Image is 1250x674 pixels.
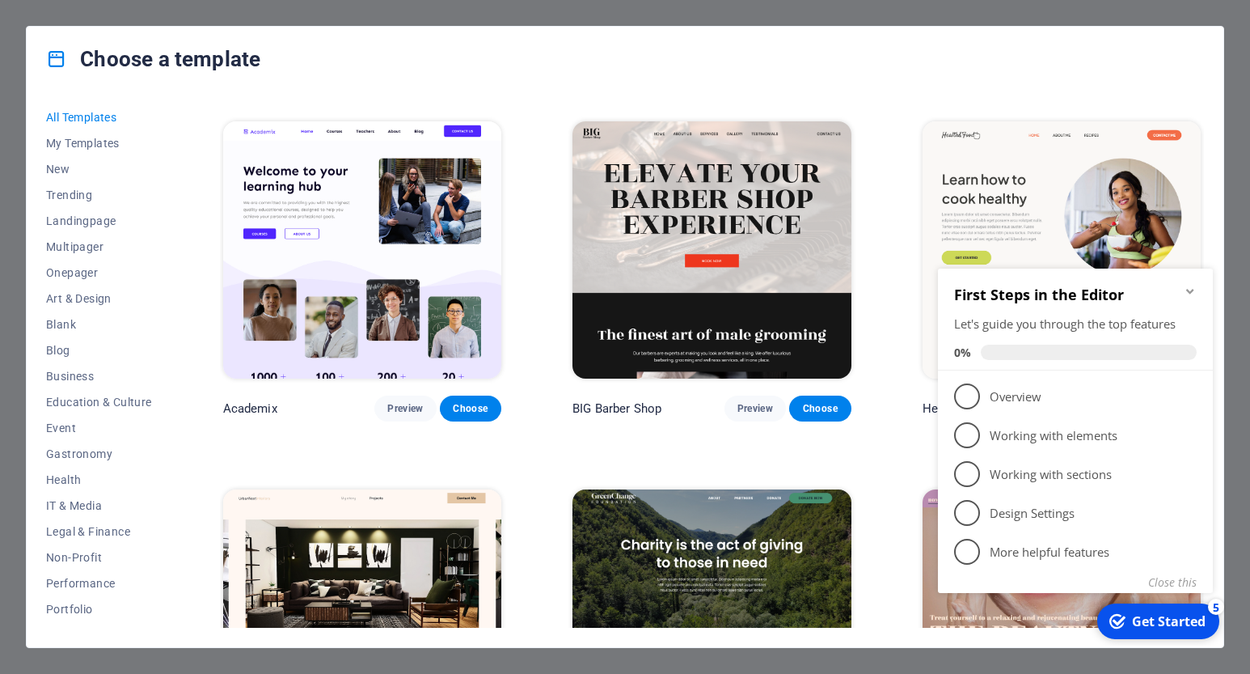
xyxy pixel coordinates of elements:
button: Landingpage [46,208,152,234]
button: Business [46,363,152,389]
button: Education & Culture [46,389,152,415]
span: Multipager [46,240,152,253]
img: Academix [223,121,501,378]
p: Health & Food [923,401,1001,417]
button: Gastronomy [46,441,152,467]
button: Event [46,415,152,441]
button: Preview [724,396,786,422]
button: IT & Media [46,493,152,519]
li: Working with elements [6,163,281,202]
span: Portfolio [46,603,152,616]
button: Blank [46,312,152,337]
button: Non-Profit [46,545,152,570]
img: BIG Barber Shop [572,121,851,378]
span: Trending [46,189,152,201]
div: 5 [277,346,293,362]
button: Trending [46,182,152,208]
span: Landingpage [46,214,152,227]
button: My Templates [46,130,152,156]
h4: Choose a template [46,46,260,72]
span: All Templates [46,111,152,124]
button: Performance [46,570,152,596]
span: New [46,163,152,176]
span: IT & Media [46,499,152,512]
button: Portfolio [46,596,152,622]
button: Choose [789,396,851,422]
div: Let's guide you through the top features [23,63,265,80]
span: Blank [46,318,152,331]
span: Onepager [46,266,152,279]
button: Onepager [46,260,152,286]
p: BIG Barber Shop [572,401,661,417]
span: Preview [737,402,773,415]
p: Academix [223,401,277,417]
li: Design Settings [6,241,281,280]
p: Design Settings [58,252,252,269]
span: Preview [387,402,423,415]
img: Health & Food [923,121,1201,378]
p: Working with elements [58,175,252,192]
span: Blog [46,344,152,357]
span: Legal & Finance [46,525,152,538]
button: New [46,156,152,182]
p: Working with sections [58,214,252,231]
button: Close this [217,322,265,337]
button: Multipager [46,234,152,260]
button: All Templates [46,104,152,130]
button: Blog [46,337,152,363]
button: Health [46,467,152,493]
div: Get Started 5 items remaining, 0% complete [166,351,288,387]
span: Event [46,422,152,434]
span: Education & Culture [46,396,152,409]
span: Choose [802,402,838,415]
span: Non-Profit [46,551,152,564]
div: Get Started [201,360,274,378]
span: Art & Design [46,292,152,305]
li: Overview [6,125,281,163]
button: Services [46,622,152,648]
span: Performance [46,577,152,590]
span: Gastronomy [46,447,152,460]
span: My Templates [46,137,152,150]
button: Choose [440,396,501,422]
button: Legal & Finance [46,519,152,545]
span: Health [46,473,152,486]
span: Business [46,370,152,383]
li: More helpful features [6,280,281,319]
button: Art & Design [46,286,152,312]
li: Working with sections [6,202,281,241]
span: Choose [453,402,488,415]
p: More helpful features [58,291,252,308]
h2: First Steps in the Editor [23,32,265,52]
button: Preview [374,396,436,422]
div: Minimize checklist [252,32,265,45]
p: Overview [58,136,252,153]
span: 0% [23,92,49,108]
